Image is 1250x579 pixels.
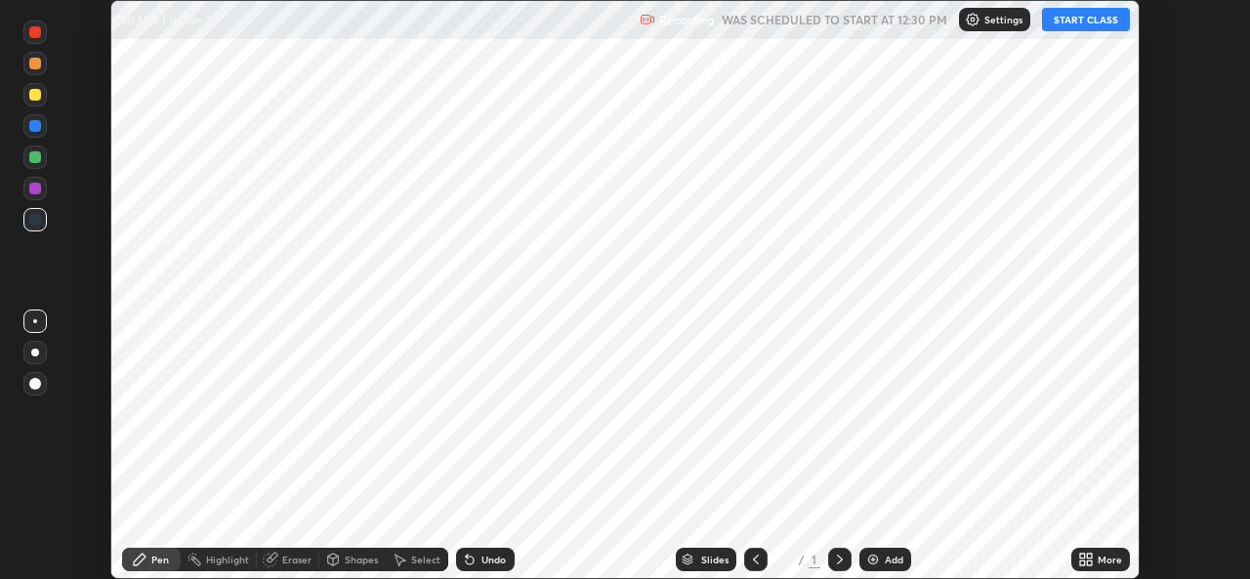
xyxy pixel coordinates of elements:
img: add-slide-button [865,552,881,567]
div: Shapes [345,555,378,564]
div: Pen [151,555,169,564]
div: Eraser [282,555,312,564]
div: Add [885,555,903,564]
div: 1 [775,554,795,565]
button: START CLASS [1042,8,1130,31]
p: NLM & Friction-12 [122,12,217,27]
div: Select [411,555,440,564]
div: 1 [809,551,820,568]
p: Recording [659,13,714,27]
p: Settings [984,15,1022,24]
div: Slides [701,555,729,564]
img: class-settings-icons [965,12,980,27]
div: Highlight [206,555,249,564]
div: / [799,554,805,565]
div: More [1098,555,1122,564]
div: Undo [481,555,506,564]
img: recording.375f2c34.svg [640,12,655,27]
h5: WAS SCHEDULED TO START AT 12:30 PM [722,11,947,28]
